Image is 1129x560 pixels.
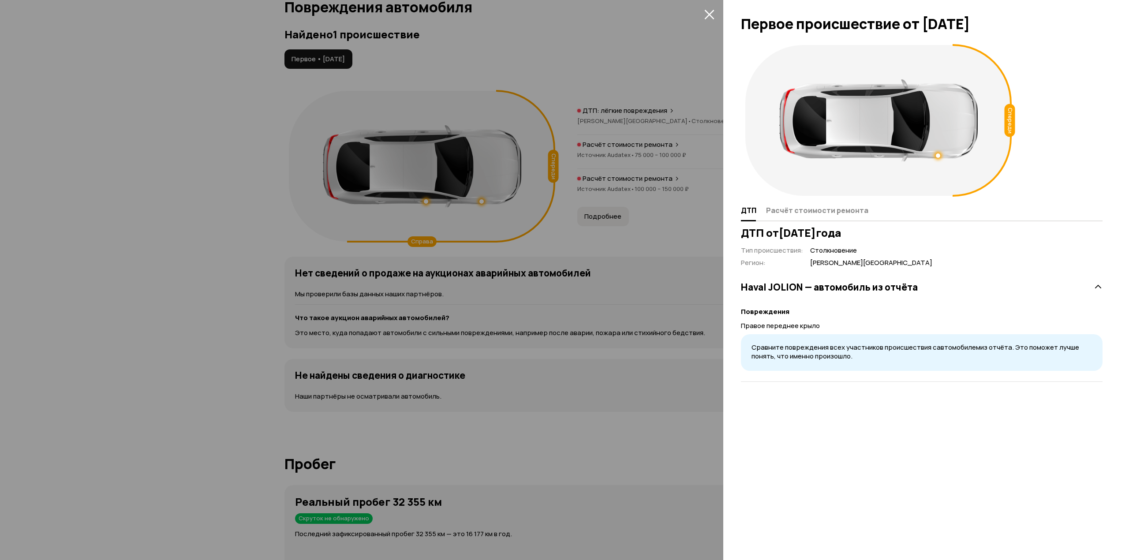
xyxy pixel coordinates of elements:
p: Правое переднее крыло [741,321,1103,331]
span: Столкновение [810,246,932,255]
h3: ДТП от [DATE] года [741,227,1103,239]
span: ДТП [741,206,756,215]
span: Тип происшествия : [741,246,803,255]
div: Спереди [1005,104,1015,137]
span: Регион : [741,258,766,267]
strong: Повреждения [741,307,789,316]
h3: Haval JOLION — автомобиль из отчёта [741,281,918,293]
span: Расчёт стоимости ремонта [766,206,868,215]
span: Сравните повреждения всех участников происшествия с автомобилем из отчёта. Это поможет лучше поня... [751,343,1079,361]
button: закрыть [702,7,716,21]
span: [PERSON_NAME][GEOGRAPHIC_DATA] [810,258,932,268]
